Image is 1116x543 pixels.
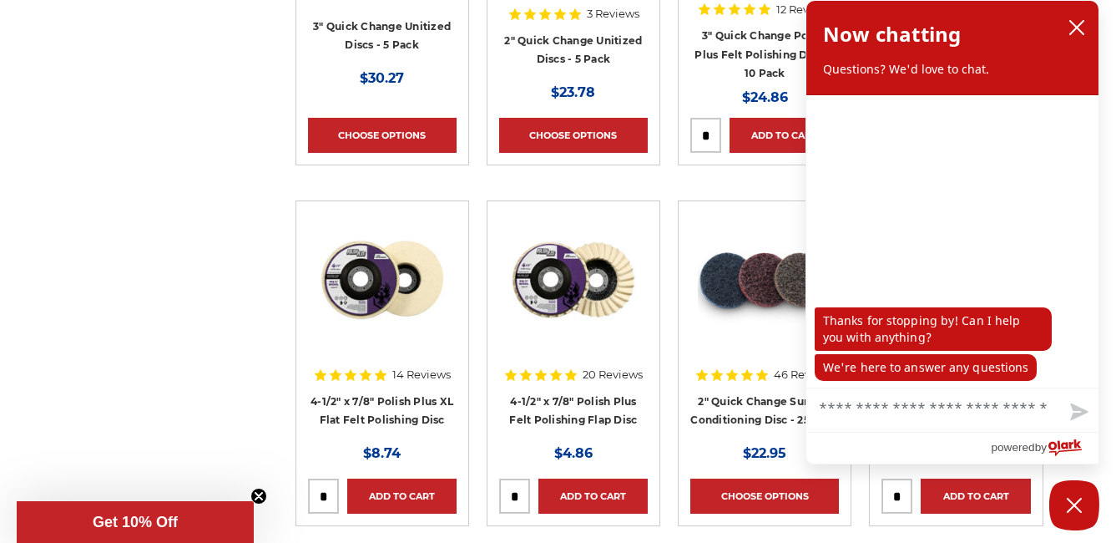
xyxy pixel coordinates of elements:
[392,369,451,380] span: 14 Reviews
[308,213,457,362] a: 4.5 inch extra thick felt disc
[538,479,648,514] a: Add to Cart
[742,89,788,105] span: $24.86
[504,34,642,66] a: 2" Quick Change Unitized Discs - 5 Pack
[360,70,404,86] span: $30.27
[250,488,267,505] button: Close teaser
[509,395,637,427] a: 4-1/2" x 7/8" Polish Plus Felt Polishing Flap Disc
[551,84,595,100] span: $23.78
[921,479,1030,514] a: Add to Cart
[363,445,401,461] span: $8.74
[730,118,839,153] a: Add to Cart
[991,437,1034,458] span: powered
[93,514,178,530] span: Get 10% Off
[743,445,786,461] span: $22.95
[815,354,1037,381] p: We're here to answer any questions
[583,369,643,380] span: 20 Reviews
[774,369,835,380] span: 46 Reviews
[1049,480,1099,530] button: Close Chatbox
[308,118,457,153] a: Choose Options
[991,433,1098,464] a: Powered by Olark
[499,213,648,362] a: buffing and polishing felt flap disc
[823,61,1082,78] p: Questions? We'd love to chat.
[507,213,640,347] img: buffing and polishing felt flap disc
[690,479,839,514] a: Choose Options
[815,307,1052,351] p: Thanks for stopping by! Can I help you with anything?
[690,395,839,427] a: 2" Quick Change Surface Conditioning Disc - 25 Pack
[347,479,457,514] a: Add to Cart
[698,213,831,347] img: Black Hawk Abrasives 2 inch quick change disc for surface preparation on metals
[1063,15,1090,40] button: close chatbox
[776,4,833,15] span: 12 Reviews
[694,29,835,79] a: 3" Quick Change Polish Plus Felt Polishing Discs - 10 Pack
[1057,393,1098,432] button: Send message
[316,213,449,347] img: 4.5 inch extra thick felt disc
[587,8,639,19] span: 3 Reviews
[1035,437,1047,458] span: by
[823,18,961,51] h2: Now chatting
[499,118,648,153] a: Choose Options
[806,95,1098,388] div: chat
[313,20,451,52] a: 3" Quick Change Unitized Discs - 5 Pack
[554,445,593,461] span: $4.86
[690,213,839,362] a: Black Hawk Abrasives 2 inch quick change disc for surface preparation on metals
[17,501,254,543] div: Get 10% OffClose teaser
[311,395,453,427] a: 4-1/2" x 7/8" Polish Plus XL Flat Felt Polishing Disc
